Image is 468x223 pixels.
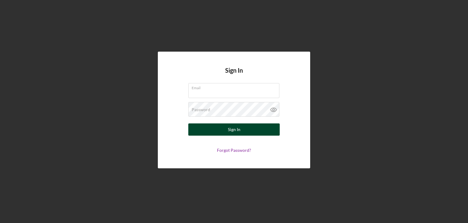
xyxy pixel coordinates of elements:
[228,123,240,136] div: Sign In
[192,107,210,112] label: Password
[225,67,243,83] h4: Sign In
[188,123,280,136] button: Sign In
[192,83,279,90] label: Email
[217,148,251,153] a: Forgot Password?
